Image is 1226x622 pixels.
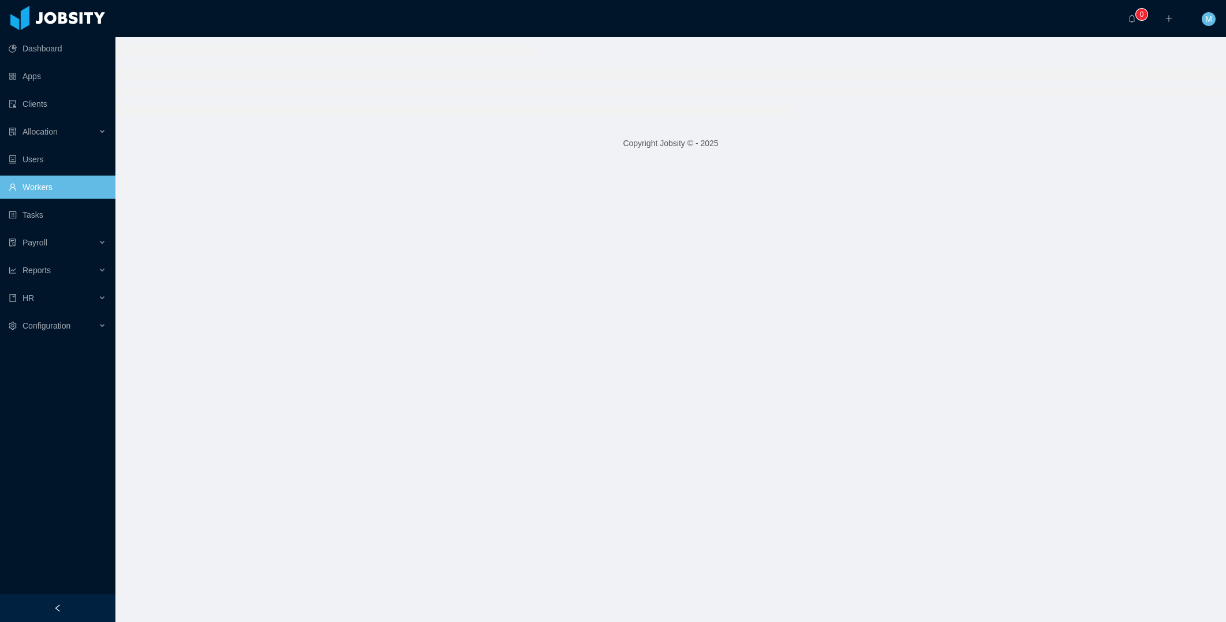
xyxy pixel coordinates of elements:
i: icon: book [9,294,17,302]
i: icon: file-protect [9,239,17,247]
a: icon: profileTasks [9,203,106,226]
span: HR [23,293,34,303]
a: icon: robotUsers [9,148,106,171]
span: Payroll [23,238,47,247]
a: icon: pie-chartDashboard [9,37,106,60]
span: Reports [23,266,51,275]
a: icon: auditClients [9,92,106,116]
i: icon: setting [9,322,17,330]
sup: 0 [1136,9,1147,20]
i: icon: line-chart [9,266,17,274]
span: Allocation [23,127,58,136]
footer: Copyright Jobsity © - 2025 [115,124,1226,163]
i: icon: solution [9,128,17,136]
a: icon: userWorkers [9,176,106,199]
span: Configuration [23,321,70,330]
i: icon: plus [1165,14,1173,23]
span: M [1205,12,1212,26]
i: icon: bell [1128,14,1136,23]
a: icon: appstoreApps [9,65,106,88]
